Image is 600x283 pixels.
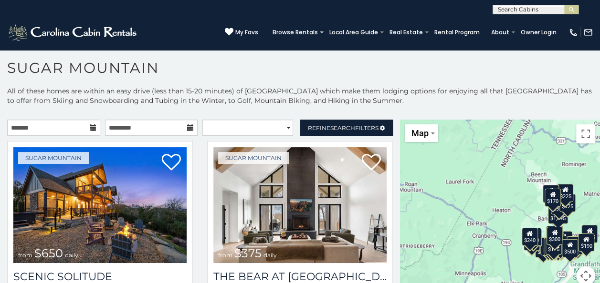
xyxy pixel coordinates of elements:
[545,237,561,255] div: $175
[525,228,541,246] div: $210
[213,270,387,283] h3: The Bear At Sugar Mountain
[362,153,381,173] a: Add to favorites
[268,26,323,39] a: Browse Rentals
[516,26,561,39] a: Owner Login
[559,194,575,212] div: $125
[225,28,258,37] a: My Favs
[566,236,582,254] div: $195
[544,189,560,207] div: $170
[543,185,559,203] div: $240
[13,147,187,263] a: Scenic Solitude from $650 daily
[218,152,289,164] a: Sugar Mountain
[308,124,379,131] span: Refine Filters
[213,147,387,263] img: The Bear At Sugar Mountain
[525,229,541,247] div: $225
[561,239,578,257] div: $500
[581,225,597,243] div: $155
[546,226,562,244] div: $190
[547,206,568,224] div: $1,095
[218,252,232,259] span: from
[411,128,429,138] span: Map
[583,28,593,37] img: mail-regular-white.png
[547,226,563,244] div: $265
[13,147,187,263] img: Scenic Solitude
[18,152,89,164] a: Sugar Mountain
[385,26,428,39] a: Real Estate
[578,233,594,252] div: $190
[576,124,595,143] button: Toggle fullscreen view
[544,238,560,256] div: $155
[521,228,537,246] div: $240
[325,26,383,39] a: Local Area Guide
[546,227,562,245] div: $300
[556,231,572,249] div: $200
[162,153,181,173] a: Add to favorites
[568,28,578,37] img: phone-regular-white.png
[330,124,355,131] span: Search
[430,26,484,39] a: Rental Program
[34,246,63,260] span: $650
[557,184,573,202] div: $225
[405,124,438,142] button: Change map style
[263,252,277,259] span: daily
[213,270,387,283] a: The Bear At [GEOGRAPHIC_DATA]
[13,270,187,283] a: Scenic Solitude
[486,26,514,39] a: About
[234,246,262,260] span: $375
[65,252,78,259] span: daily
[7,23,139,42] img: White-1-2.png
[300,120,393,136] a: RefineSearchFilters
[213,147,387,263] a: The Bear At Sugar Mountain from $375 daily
[18,252,32,259] span: from
[235,28,258,37] span: My Favs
